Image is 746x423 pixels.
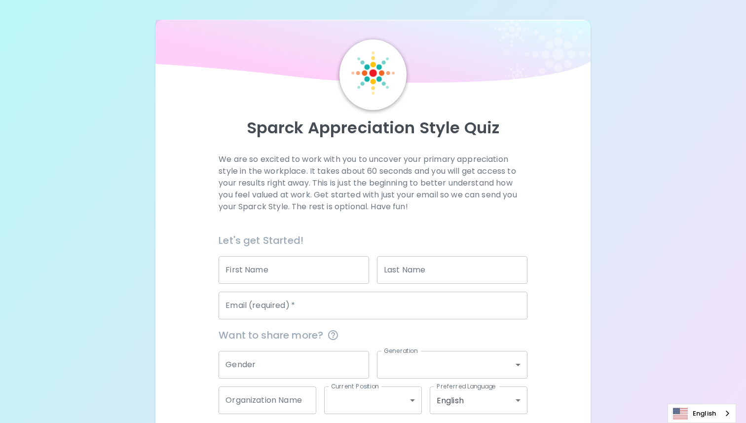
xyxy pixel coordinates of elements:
a: English [668,404,736,423]
img: wave [155,20,591,88]
label: Current Position [331,382,379,390]
img: Sparck Logo [351,51,395,95]
h6: Let's get Started! [219,232,527,248]
svg: This information is completely confidential and only used for aggregated appreciation studies at ... [327,329,339,341]
div: Language [668,404,736,423]
p: Sparck Appreciation Style Quiz [167,118,579,138]
aside: Language selected: English [668,404,736,423]
span: Want to share more? [219,327,527,343]
label: Generation [384,346,418,355]
div: English [430,386,527,414]
label: Preferred Language [437,382,496,390]
p: We are so excited to work with you to uncover your primary appreciation style in the workplace. I... [219,154,527,213]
